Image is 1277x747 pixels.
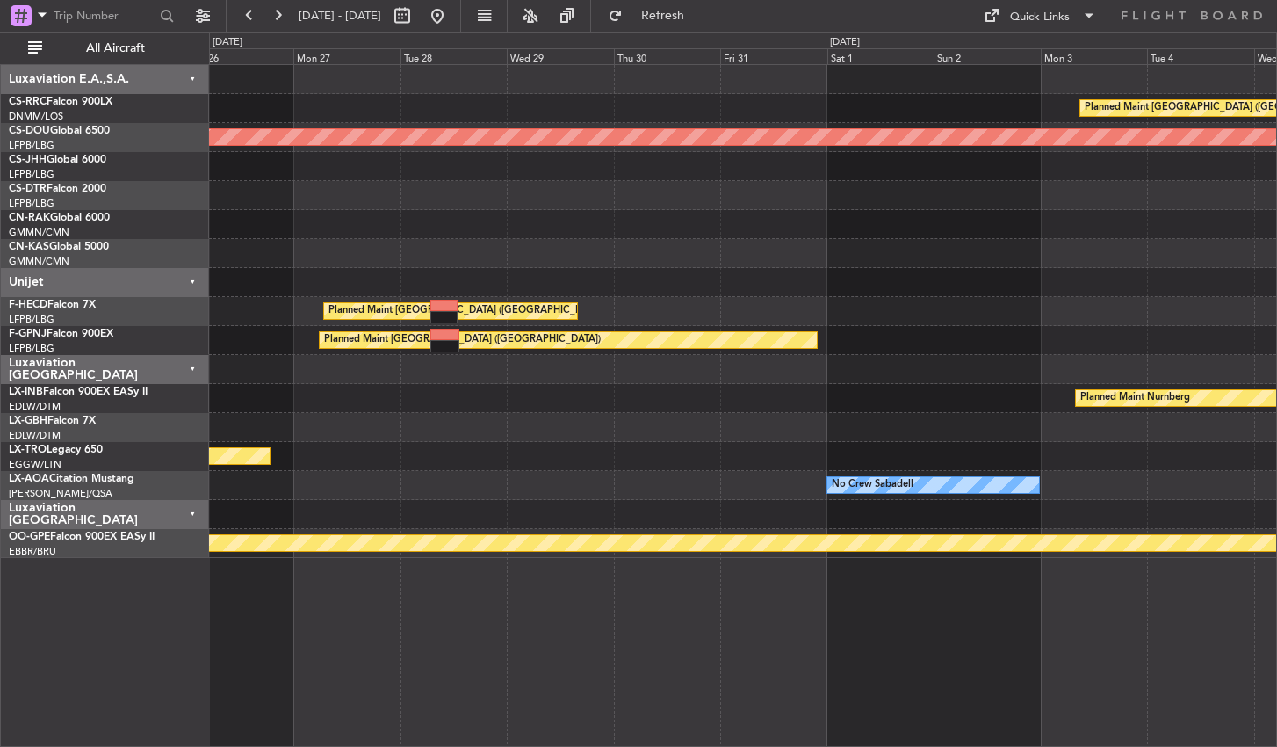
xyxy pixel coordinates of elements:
a: EGGW/LTN [9,458,61,471]
div: Tue 28 [400,48,508,64]
a: LX-INBFalcon 900EX EASy II [9,387,148,397]
a: DNMM/LOS [9,110,63,123]
div: Thu 30 [614,48,721,64]
div: Tue 4 [1147,48,1254,64]
a: CN-KASGlobal 5000 [9,242,109,252]
span: OO-GPE [9,532,50,542]
div: Planned Maint Nurnberg [1080,385,1190,411]
a: LX-AOACitation Mustang [9,474,134,484]
span: LX-TRO [9,445,47,455]
div: Sun 2 [934,48,1041,64]
a: EBBR/BRU [9,545,56,558]
div: Sun 26 [186,48,293,64]
a: [PERSON_NAME]/QSA [9,487,112,500]
a: CN-RAKGlobal 6000 [9,213,110,223]
span: CS-RRC [9,97,47,107]
button: Quick Links [975,2,1105,30]
div: [DATE] [830,35,860,50]
div: No Crew Sabadell [832,472,913,498]
span: F-HECD [9,300,47,310]
span: LX-GBH [9,416,47,426]
button: Refresh [600,2,705,30]
a: LFPB/LBG [9,197,54,210]
span: CN-KAS [9,242,49,252]
span: LX-INB [9,387,43,397]
a: LX-GBHFalcon 7X [9,416,96,426]
div: Wed 29 [507,48,614,64]
a: GMMN/CMN [9,255,69,268]
a: LFPB/LBG [9,168,54,181]
div: Sat 1 [827,48,934,64]
a: OO-GPEFalcon 900EX EASy II [9,532,155,542]
input: Trip Number [54,3,155,29]
div: Mon 27 [293,48,400,64]
span: Refresh [626,10,700,22]
span: CN-RAK [9,213,50,223]
span: CS-DTR [9,184,47,194]
span: CS-DOU [9,126,50,136]
a: GMMN/CMN [9,226,69,239]
div: Planned Maint [GEOGRAPHIC_DATA] ([GEOGRAPHIC_DATA]) [328,298,605,324]
span: CS-JHH [9,155,47,165]
span: [DATE] - [DATE] [299,8,381,24]
a: LFPB/LBG [9,342,54,355]
div: Planned Maint [GEOGRAPHIC_DATA] ([GEOGRAPHIC_DATA]) [324,327,601,353]
span: All Aircraft [46,42,185,54]
a: LFPB/LBG [9,139,54,152]
a: CS-JHHGlobal 6000 [9,155,106,165]
a: EDLW/DTM [9,400,61,413]
div: [DATE] [213,35,242,50]
div: Quick Links [1010,9,1070,26]
button: All Aircraft [19,34,191,62]
a: CS-RRCFalcon 900LX [9,97,112,107]
a: CS-DOUGlobal 6500 [9,126,110,136]
span: LX-AOA [9,474,49,484]
span: F-GPNJ [9,329,47,339]
a: F-GPNJFalcon 900EX [9,329,113,339]
a: F-HECDFalcon 7X [9,300,96,310]
div: Fri 31 [720,48,827,64]
a: LX-TROLegacy 650 [9,445,103,455]
a: EDLW/DTM [9,429,61,442]
a: LFPB/LBG [9,313,54,326]
div: Mon 3 [1041,48,1148,64]
a: CS-DTRFalcon 2000 [9,184,106,194]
